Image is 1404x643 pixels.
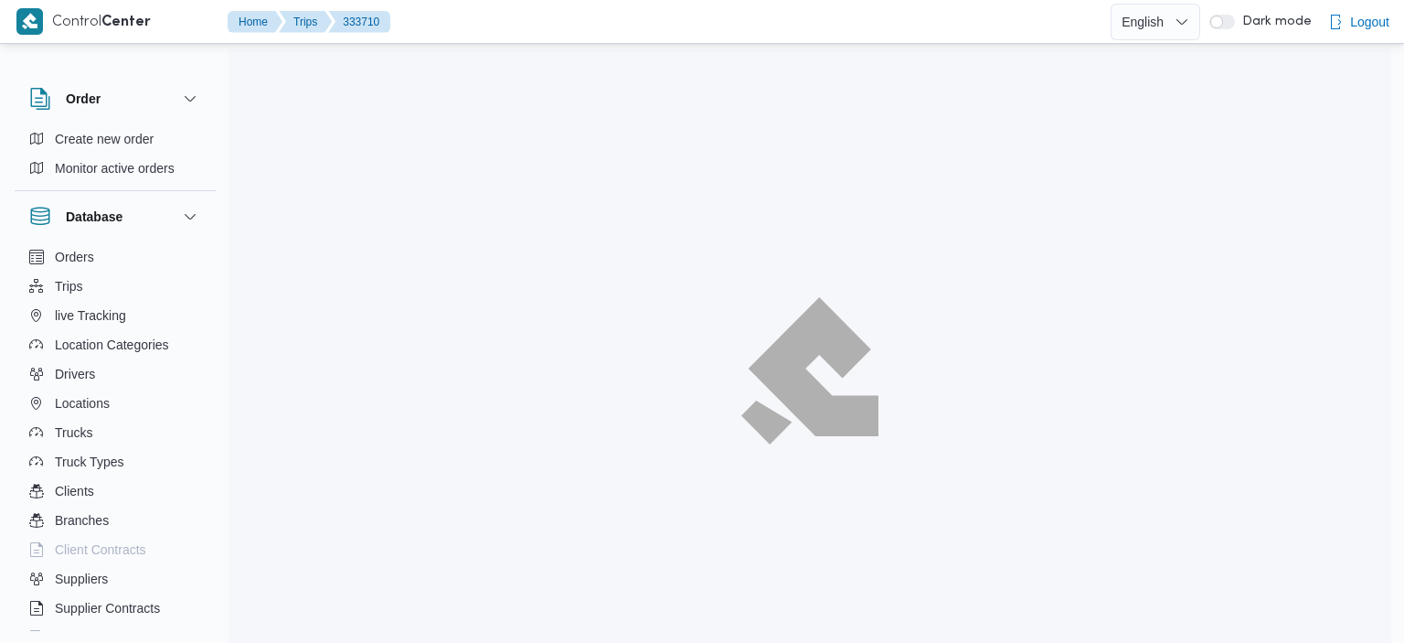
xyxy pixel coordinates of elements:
img: X8yXhbKr1z7QwAAAABJRU5ErkJggg== [16,8,43,35]
button: Trips [22,272,208,301]
span: Locations [55,392,110,414]
button: 333710 [328,11,390,33]
span: Client Contracts [55,539,146,561]
button: Trips [279,11,332,33]
b: Center [101,16,151,29]
span: Trucks [55,422,92,444]
button: Client Contracts [22,535,208,564]
span: Location Categories [55,334,169,356]
span: Orders [55,246,94,268]
span: Create new order [55,128,154,150]
button: Order [29,88,201,110]
button: Logout [1321,4,1397,40]
span: Dark mode [1235,15,1312,29]
span: Trips [55,275,83,297]
span: Logout [1350,11,1389,33]
span: live Tracking [55,305,126,327]
button: Branches [22,506,208,535]
span: Clients [55,480,94,502]
button: Trucks [22,418,208,447]
button: Clients [22,477,208,506]
span: Supplier Contracts [55,597,160,619]
button: Orders [22,242,208,272]
button: Locations [22,389,208,418]
button: Database [29,206,201,228]
button: live Tracking [22,301,208,330]
img: ILLA Logo [745,302,875,440]
button: Home [228,11,282,33]
button: Supplier Contracts [22,594,208,623]
div: Database [15,242,216,638]
span: Truck Types [55,451,123,473]
button: Truck Types [22,447,208,477]
h3: Database [66,206,122,228]
button: Monitor active orders [22,154,208,183]
span: Monitor active orders [55,157,175,179]
button: Location Categories [22,330,208,359]
span: Drivers [55,363,95,385]
span: Suppliers [55,568,108,590]
h3: Order [66,88,101,110]
div: Order [15,124,216,190]
button: Drivers [22,359,208,389]
button: Suppliers [22,564,208,594]
button: Create new order [22,124,208,154]
span: Branches [55,509,109,531]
